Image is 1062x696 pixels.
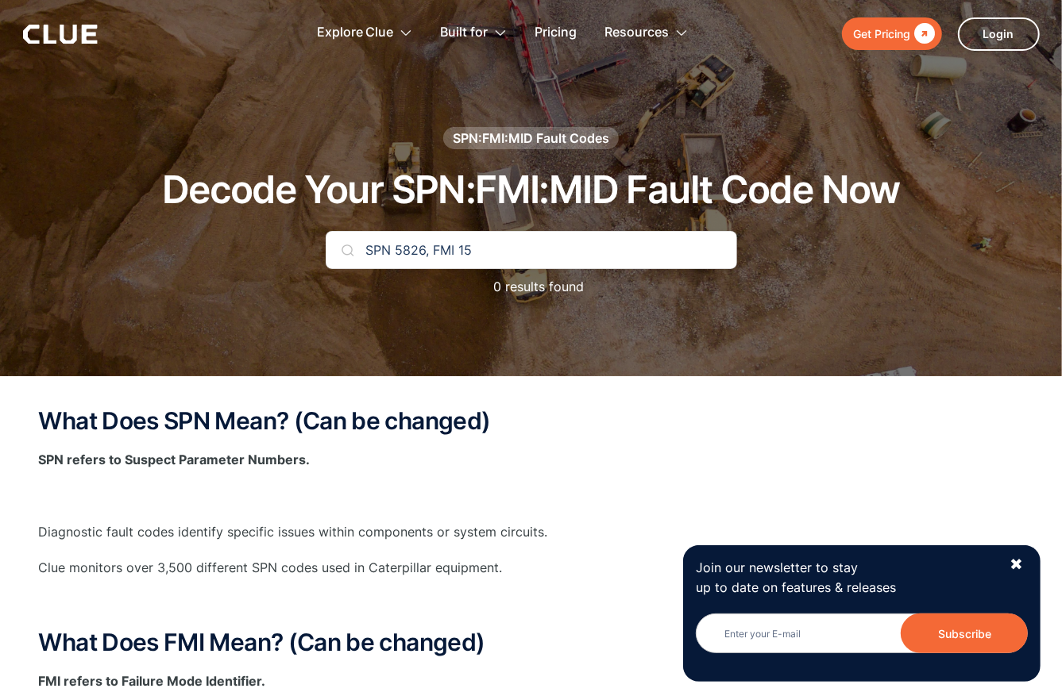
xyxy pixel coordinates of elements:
strong: SPN refers to Suspect Parameter Numbers. [39,452,311,467]
input: Subscribe [901,613,1028,653]
h2: What Does FMI Mean? (Can be changed) [39,629,1024,656]
div: Explore Clue [317,8,394,58]
a: Login [958,17,1040,51]
input: Search Your Code... [326,231,737,269]
div: Built for [441,8,508,58]
h2: What Does SPN Mean? (Can be changed) [39,408,1024,434]
input: Enter your E-mail [696,613,1028,653]
form: Newsletter [696,613,1028,669]
p: Join our newsletter to stay up to date on features & releases [696,558,994,598]
div:  [911,24,936,44]
a: Get Pricing [842,17,942,50]
p: Diagnostic fault codes identify specific issues within components or system circuits. [39,522,1024,542]
div: Built for [441,8,489,58]
h1: Decode Your SPN:FMI:MID Fault Code Now [162,169,900,211]
p: ‍ [39,486,1024,506]
div: Get Pricing [854,24,911,44]
div: SPN:FMI:MID Fault Codes [453,129,609,147]
div: Explore Clue [317,8,413,58]
div: Resources [605,8,689,58]
p: 0 results found [478,277,585,297]
p: ‍ [39,594,1024,613]
div: ✖ [1010,555,1023,575]
a: Pricing [535,8,577,58]
strong: FMI refers to Failure Mode Identifier. [39,673,266,689]
div: Resources [605,8,670,58]
p: Clue monitors over 3,500 different SPN codes used in Caterpillar equipment. [39,558,1024,578]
